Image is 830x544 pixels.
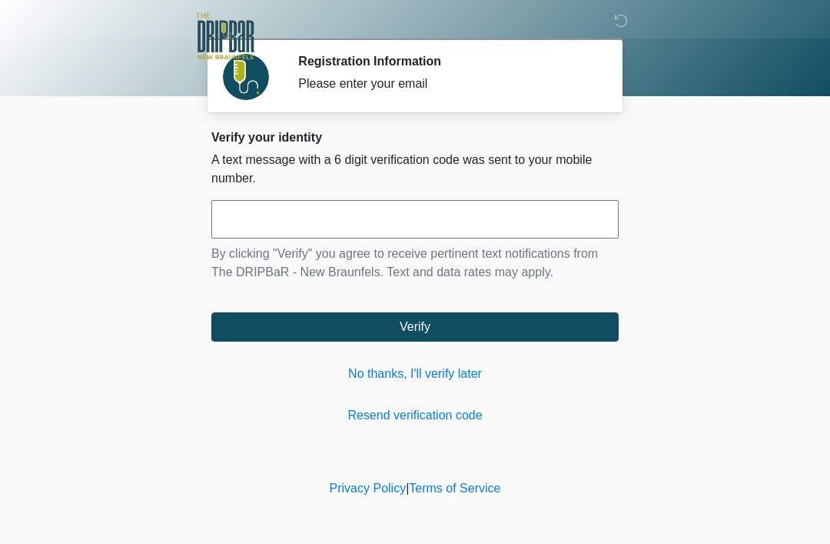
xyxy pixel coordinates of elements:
[406,482,409,495] a: |
[223,54,269,100] img: Agent Avatar
[211,365,619,383] a: No thanks, I'll verify later
[211,245,619,282] p: By clicking "Verify" you agree to receive pertinent text notifications from The DRIPBaR - New Bra...
[211,151,619,188] p: A text message with a 6 digit verification code was sent to your mobile number.
[211,406,619,425] a: Resend verification code
[211,130,619,145] h2: Verify your identity
[196,12,254,62] img: The DRIPBaR - New Braunfels Logo
[298,75,596,93] div: Please enter your email
[211,312,619,342] button: Verify
[409,482,500,495] a: Terms of Service
[330,482,407,495] a: Privacy Policy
